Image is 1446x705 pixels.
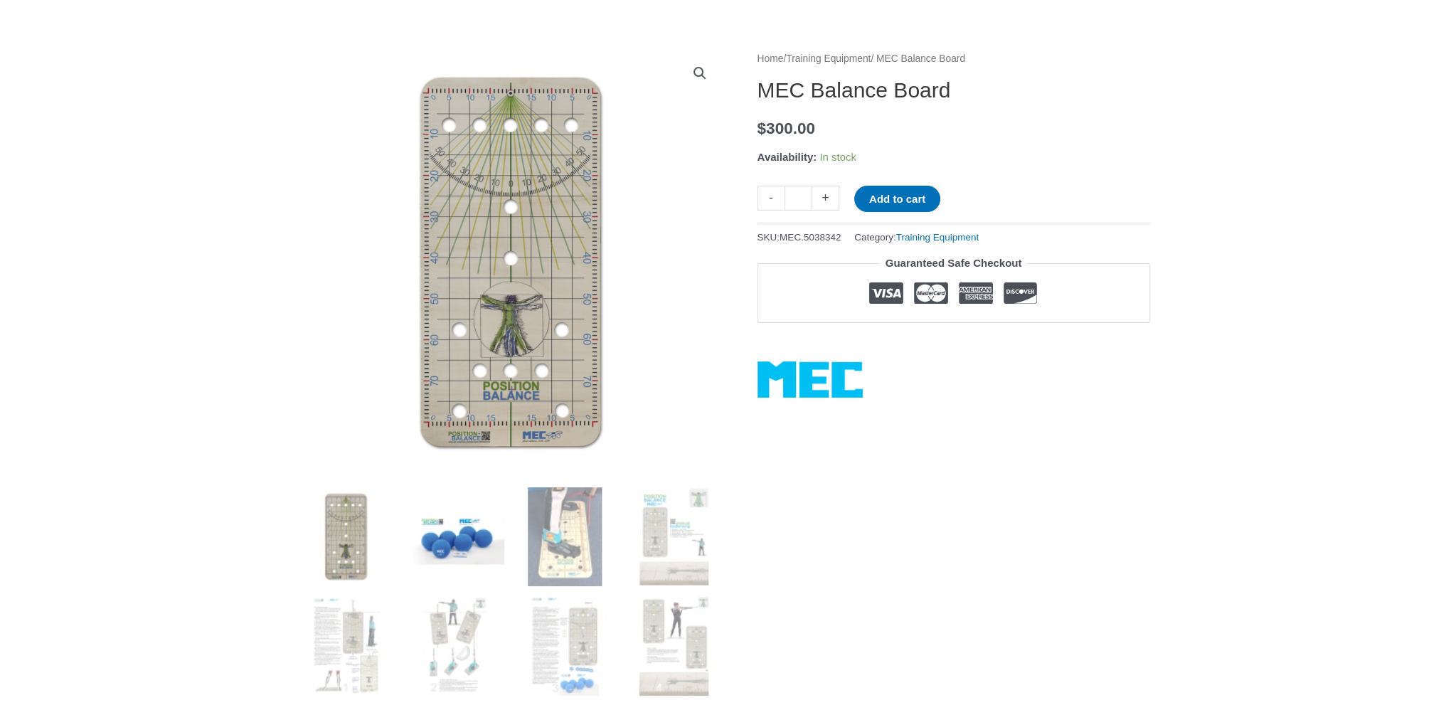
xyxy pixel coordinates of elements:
[687,60,713,86] a: View full-screen image gallery
[854,186,940,212] button: Add to cart
[757,50,1150,68] nav: Breadcrumb
[297,487,395,586] img: MEC Balance Board
[896,232,979,243] a: Training Equipment
[812,186,839,211] a: +
[515,597,614,696] img: MEC Balance Board - Image 7
[757,334,1150,351] iframe: Customer reviews powered by Trustpilot
[624,597,723,696] img: MEC Balance Board - Image 8
[405,597,504,696] img: MEC Balance Board - Image 6
[515,487,614,586] img: MEC Balance Board - Image 3
[757,361,863,398] a: MEC
[757,151,817,163] span: Availability:
[786,53,871,64] a: Training Equipment
[297,597,395,696] img: MEC Balance Board - Image 5
[785,186,812,211] input: Product quantity
[757,78,1150,103] h1: MEC Balance Board
[757,120,767,137] span: $
[757,228,841,246] span: SKU:
[405,487,504,586] img: MEC Balance Board - Image 2
[757,186,785,211] a: -
[757,53,784,64] a: Home
[780,232,841,243] span: MEC.5038342
[854,228,979,246] span: Category:
[757,120,815,137] bdi: 300.00
[624,487,723,586] img: MEC Balance Board - Image 4
[819,151,856,163] span: In stock
[880,253,1028,273] legend: Guaranteed Safe Checkout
